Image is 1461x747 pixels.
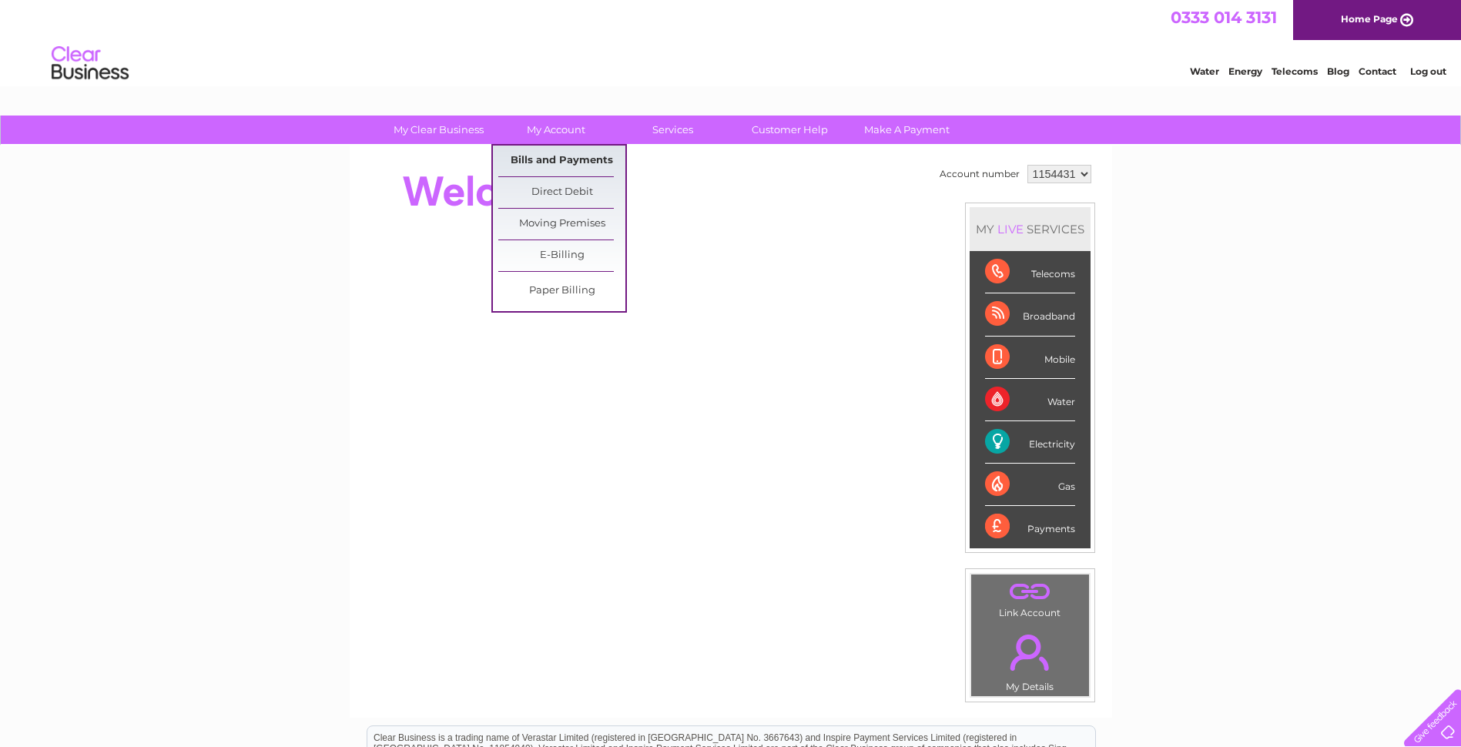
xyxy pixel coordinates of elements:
[609,116,736,144] a: Services
[498,146,625,176] a: Bills and Payments
[1190,65,1219,77] a: Water
[843,116,970,144] a: Make A Payment
[985,506,1075,548] div: Payments
[985,251,1075,293] div: Telecoms
[498,276,625,307] a: Paper Billing
[985,293,1075,336] div: Broadband
[498,240,625,271] a: E-Billing
[51,40,129,87] img: logo.png
[1327,65,1349,77] a: Blog
[985,337,1075,379] div: Mobile
[726,116,853,144] a: Customer Help
[1272,65,1318,77] a: Telecoms
[1228,65,1262,77] a: Energy
[375,116,502,144] a: My Clear Business
[936,161,1024,187] td: Account number
[970,621,1090,697] td: My Details
[367,8,1095,75] div: Clear Business is a trading name of Verastar Limited (registered in [GEOGRAPHIC_DATA] No. 3667643...
[498,177,625,208] a: Direct Debit
[975,578,1085,605] a: .
[1171,8,1277,27] a: 0333 014 3131
[994,222,1027,236] div: LIVE
[1410,65,1446,77] a: Log out
[970,574,1090,622] td: Link Account
[498,209,625,240] a: Moving Premises
[985,464,1075,506] div: Gas
[1359,65,1396,77] a: Contact
[975,625,1085,679] a: .
[970,207,1091,251] div: MY SERVICES
[985,421,1075,464] div: Electricity
[492,116,619,144] a: My Account
[985,379,1075,421] div: Water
